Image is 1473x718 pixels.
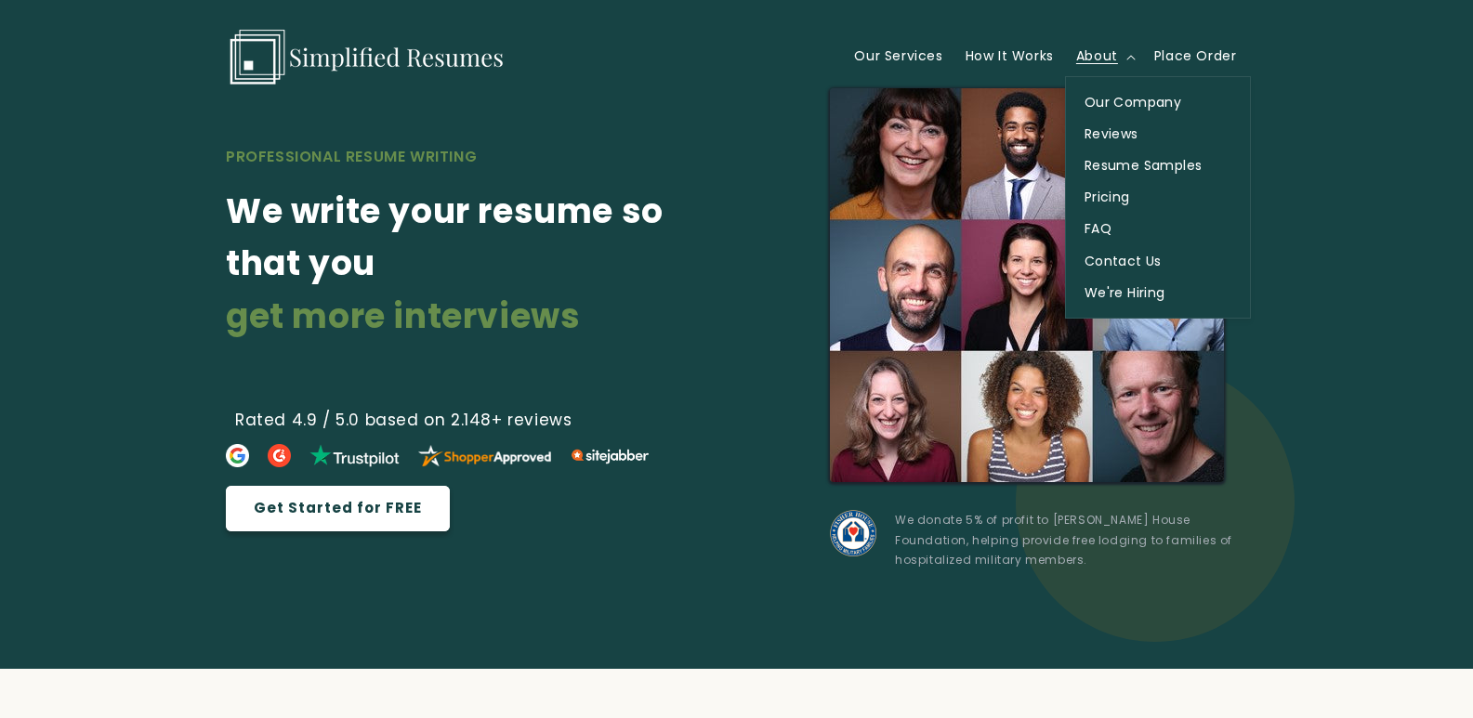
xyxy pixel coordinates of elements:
[966,47,1054,64] span: How It Works
[1066,150,1250,181] a: Resume Samples
[226,148,690,167] h2: PROFESSIONAL RESUME WRITING
[1066,245,1250,277] a: Contact Us
[1143,36,1248,75] a: Place Order
[1066,277,1250,308] a: We're Hiring
[1076,47,1118,64] span: About
[1066,86,1250,118] a: Our Company
[1066,213,1250,244] a: FAQ
[1065,36,1143,75] summary: About
[226,485,450,530] a: Get Started for FREE
[226,292,580,339] strong: get more interviews
[1066,118,1250,150] a: Reviews
[954,36,1065,75] a: How It Works
[1066,181,1250,213] a: Pricing
[854,47,942,64] span: Our Services
[218,19,511,94] a: Simplified Resumes
[895,510,1234,570] p: We donate 5% of profit to [PERSON_NAME] House Foundation, helping provide free lodging to familie...
[226,26,505,87] img: Simplified Resumes
[843,36,954,75] a: Our Services
[235,406,572,435] span: Rated 4.9 / 5.0 based on 2.148+ reviews
[1154,47,1237,64] span: Place Order
[226,187,664,286] strong: We write your resume so that you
